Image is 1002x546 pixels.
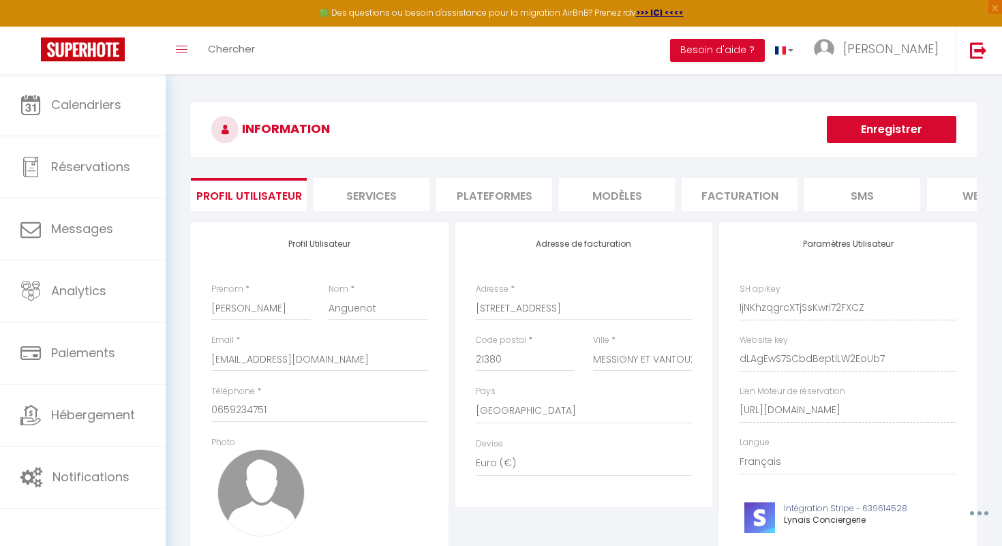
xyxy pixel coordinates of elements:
[814,39,834,59] img: ...
[436,178,552,211] li: Plateformes
[52,468,130,485] span: Notifications
[51,344,115,361] span: Paiements
[51,96,121,113] span: Calendriers
[51,220,113,237] span: Messages
[670,39,765,62] button: Besoin d'aide ?
[198,27,265,74] a: Chercher
[191,102,977,157] h3: INFORMATION
[970,42,987,59] img: logout
[593,334,609,347] label: Ville
[843,40,939,57] span: [PERSON_NAME]
[827,116,956,143] button: Enregistrer
[41,37,125,61] img: Super Booking
[740,239,956,249] h4: Paramètres Utilisateur
[636,7,684,18] a: >>> ICI <<<<
[211,334,234,347] label: Email
[51,158,130,175] span: Réservations
[804,27,956,74] a: ... [PERSON_NAME]
[211,239,428,249] h4: Profil Utilisateur
[476,385,496,398] label: Pays
[476,239,693,249] h4: Adresse de facturation
[740,385,845,398] label: Lien Moteur de réservation
[51,282,106,299] span: Analytics
[211,283,243,296] label: Prénom
[211,385,255,398] label: Téléphone
[314,178,429,211] li: Services
[329,283,348,296] label: Nom
[476,334,526,347] label: Code postal
[559,178,675,211] li: MODÈLES
[740,436,770,449] label: Langue
[804,178,920,211] li: SMS
[208,42,255,56] span: Chercher
[740,283,780,296] label: SH apiKey
[682,178,798,211] li: Facturation
[217,449,305,536] img: avatar.png
[784,514,866,526] span: Lynaïs Conciergerie
[476,283,508,296] label: Adresse
[51,406,135,423] span: Hébergement
[784,502,939,515] p: Intégration Stripe - 639614528
[191,178,307,211] li: Profil Utilisateur
[740,334,788,347] label: Website key
[211,436,235,449] label: Photo
[476,438,503,451] label: Devise
[744,502,775,533] img: stripe-logo.jpeg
